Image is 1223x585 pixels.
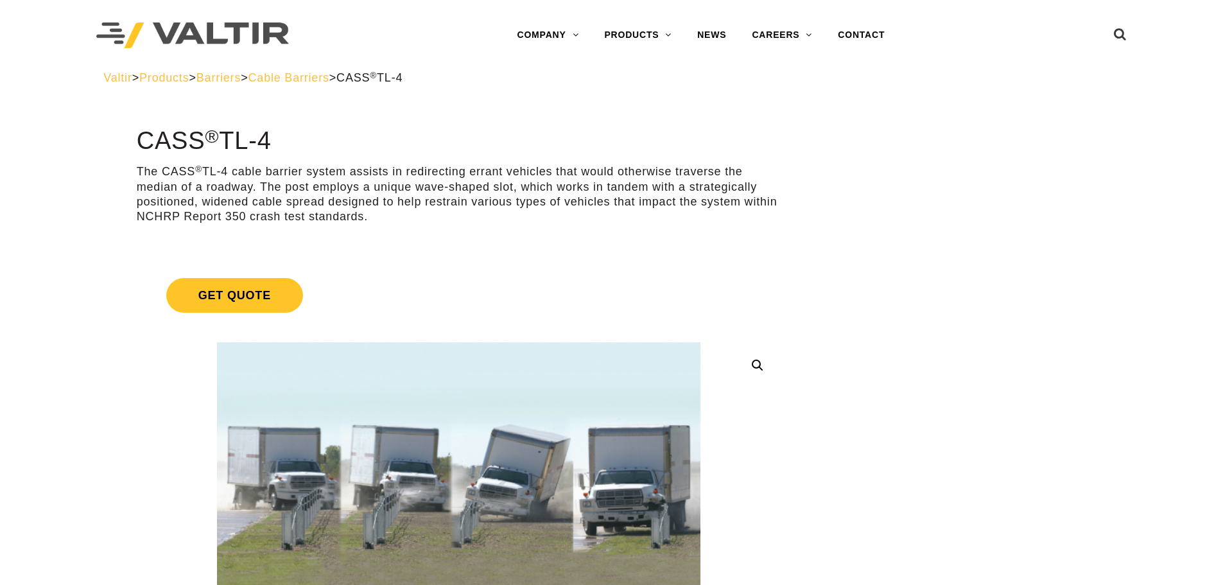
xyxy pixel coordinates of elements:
a: Valtir [103,71,132,84]
div: > > > > [103,71,1120,85]
a: Cable Barriers [248,71,329,84]
span: Get Quote [166,278,303,313]
sup: ® [370,71,377,80]
sup: ® [195,164,202,174]
a: Get Quote [137,263,781,328]
span: CASS TL-4 [336,71,403,84]
a: PRODUCTS [591,22,684,48]
a: Barriers [196,71,241,84]
p: The CASS TL-4 cable barrier system assists in redirecting errant vehicles that would otherwise tr... [137,164,781,225]
a: Products [139,71,189,84]
img: Valtir [96,22,289,49]
a: NEWS [684,22,739,48]
sup: ® [205,126,219,146]
h1: CASS TL-4 [137,128,781,155]
a: CAREERS [739,22,825,48]
a: CONTACT [825,22,898,48]
a: COMPANY [504,22,591,48]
